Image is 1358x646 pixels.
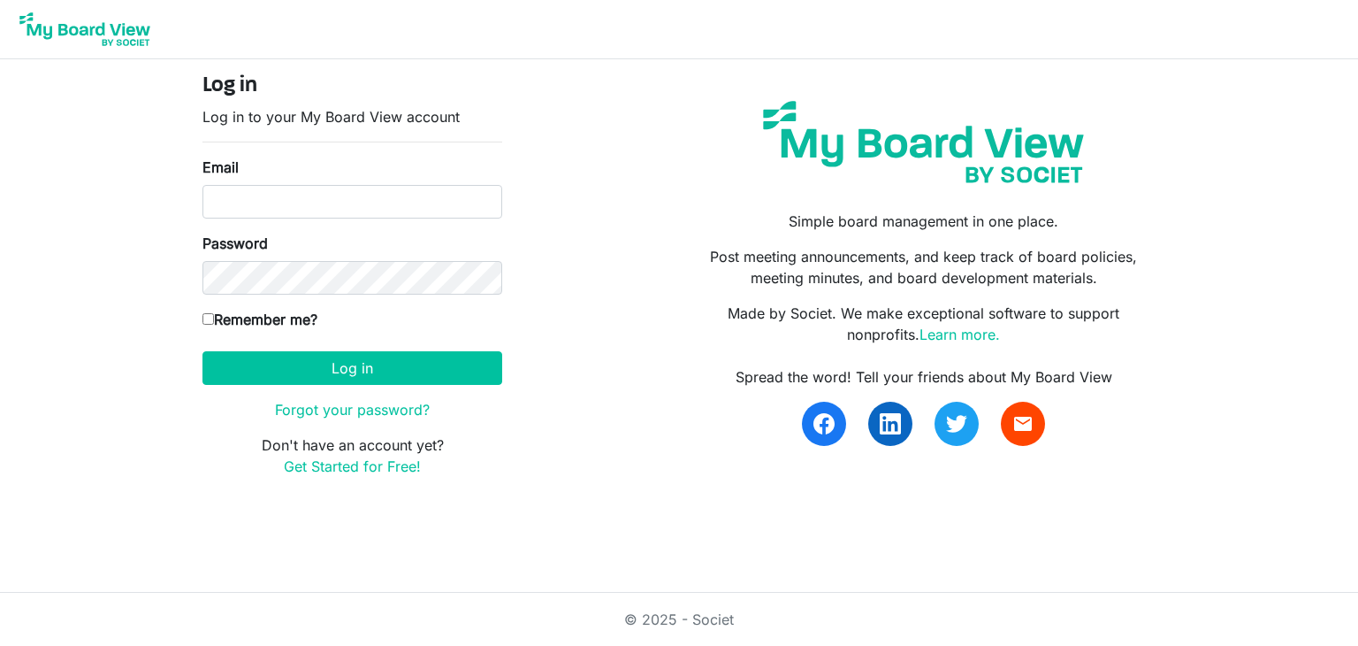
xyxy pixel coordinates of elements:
[919,326,1000,343] a: Learn more.
[750,88,1097,196] img: my-board-view-societ.svg
[202,73,502,99] h4: Log in
[14,7,156,51] img: My Board View Logo
[692,303,1156,345] p: Made by Societ. We make exceptional software to support nonprofits.
[946,413,967,435] img: twitter.svg
[275,401,430,419] a: Forgot your password?
[880,413,901,435] img: linkedin.svg
[202,233,268,254] label: Password
[202,309,317,330] label: Remember me?
[1001,402,1045,446] a: email
[202,106,502,127] p: Log in to your My Board View account
[692,366,1156,388] div: Spread the word! Tell your friends about My Board View
[202,351,502,385] button: Log in
[202,313,214,325] input: Remember me?
[284,458,421,475] a: Get Started for Free!
[202,157,239,178] label: Email
[1012,413,1034,435] span: email
[813,413,835,435] img: facebook.svg
[202,435,502,477] p: Don't have an account yet?
[624,611,734,628] a: © 2025 - Societ
[692,246,1156,288] p: Post meeting announcements, and keep track of board policies, meeting minutes, and board developm...
[692,211,1156,232] p: Simple board management in one place.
